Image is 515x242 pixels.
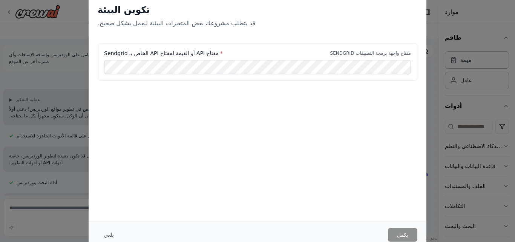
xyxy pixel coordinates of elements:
[98,228,120,242] button: يلغي
[98,20,255,27] font: قد يتطلب مشروعك بعض المتغيرات البيئية ليعمل بشكل صحيح.
[330,51,411,56] font: مفتاح واجهة برمجة التطبيقات SENDGRID
[98,5,150,15] font: تكوين البيئة
[388,228,417,242] button: يكمل
[104,50,219,56] font: مفتاح API أو القيمة لمفتاح API الخاص بـ Sendgrid
[397,232,408,238] font: يكمل
[104,232,114,238] font: يلغي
